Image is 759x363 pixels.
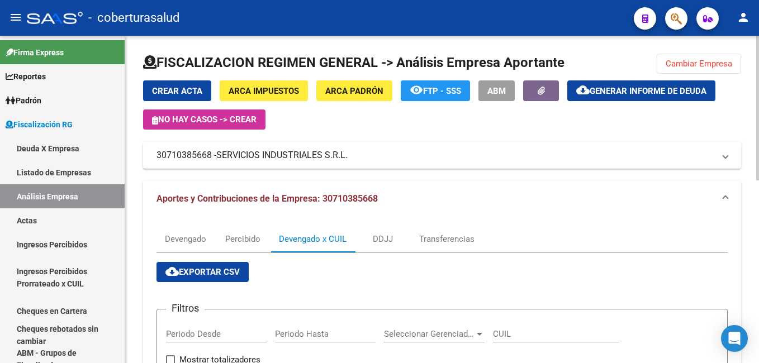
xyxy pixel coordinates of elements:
[423,86,461,96] span: FTP - SSS
[666,59,732,69] span: Cambiar Empresa
[279,233,347,245] div: Devengado x CUIL
[410,83,423,97] mat-icon: remove_red_eye
[165,233,206,245] div: Devengado
[165,267,240,277] span: Exportar CSV
[567,80,715,101] button: Generar informe de deuda
[216,149,348,161] span: SERVICIOS INDUSTRIALES S.R.L.
[156,149,714,161] mat-panel-title: 30710385668 -
[152,114,257,125] span: No hay casos -> Crear
[6,118,73,131] span: Fiscalización RG
[325,86,383,96] span: ARCA Padrón
[419,233,475,245] div: Transferencias
[590,86,706,96] span: Generar informe de deuda
[143,54,564,71] h1: FISCALIZACION REGIMEN GENERAL -> Análisis Empresa Aportante
[478,80,515,101] button: ABM
[225,233,260,245] div: Percibido
[6,46,64,59] span: Firma Express
[576,83,590,97] mat-icon: cloud_download
[373,233,393,245] div: DDJJ
[316,80,392,101] button: ARCA Padrón
[143,80,211,101] button: Crear Acta
[165,265,179,278] mat-icon: cloud_download
[401,80,470,101] button: FTP - SSS
[156,193,378,204] span: Aportes y Contribuciones de la Empresa: 30710385668
[220,80,308,101] button: ARCA Impuestos
[88,6,179,30] span: - coberturasalud
[143,109,265,130] button: No hay casos -> Crear
[657,54,741,74] button: Cambiar Empresa
[143,142,741,169] mat-expansion-panel-header: 30710385668 -SERVICIOS INDUSTRIALES S.R.L.
[737,11,750,24] mat-icon: person
[156,262,249,282] button: Exportar CSV
[6,70,46,83] span: Reportes
[229,86,299,96] span: ARCA Impuestos
[166,300,205,316] h3: Filtros
[384,329,475,339] span: Seleccionar Gerenciador
[6,94,41,107] span: Padrón
[143,181,741,217] mat-expansion-panel-header: Aportes y Contribuciones de la Empresa: 30710385668
[487,86,506,96] span: ABM
[152,86,202,96] span: Crear Acta
[721,325,748,352] div: Open Intercom Messenger
[9,11,22,24] mat-icon: menu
